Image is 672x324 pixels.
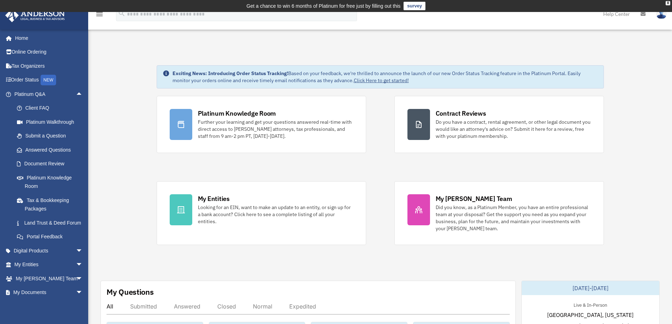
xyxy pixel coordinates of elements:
[76,299,90,314] span: arrow_drop_down
[10,171,93,193] a: Platinum Knowledge Room
[5,244,93,258] a: Digital Productsarrow_drop_down
[394,96,604,153] a: Contract Reviews Do you have a contract, rental agreement, or other legal document you would like...
[198,194,230,203] div: My Entities
[5,258,93,272] a: My Entitiesarrow_drop_down
[5,59,93,73] a: Tax Organizers
[107,287,154,297] div: My Questions
[107,303,113,310] div: All
[157,96,366,153] a: Platinum Knowledge Room Further your learning and get your questions answered real-time with dire...
[41,75,56,85] div: NEW
[198,204,353,225] div: Looking for an EIN, want to make an update to an entity, or sign up for a bank account? Click her...
[10,216,93,230] a: Land Trust & Deed Forum
[10,230,93,244] a: Portal Feedback
[10,129,93,143] a: Submit a Question
[76,258,90,272] span: arrow_drop_down
[172,70,598,84] div: Based on your feedback, we're thrilled to announce the launch of our new Order Status Tracking fe...
[5,299,93,313] a: Online Learningarrow_drop_down
[436,118,591,140] div: Do you have a contract, rental agreement, or other legal document you would like an attorney's ad...
[10,157,93,171] a: Document Review
[76,87,90,102] span: arrow_drop_up
[666,1,670,5] div: close
[174,303,200,310] div: Answered
[3,8,67,22] img: Anderson Advisors Platinum Portal
[568,301,613,308] div: Live & In-Person
[198,118,353,140] div: Further your learning and get your questions answered real-time with direct access to [PERSON_NAM...
[76,271,90,286] span: arrow_drop_down
[5,31,90,45] a: Home
[289,303,316,310] div: Expedited
[157,181,366,245] a: My Entities Looking for an EIN, want to make an update to an entity, or sign up for a bank accoun...
[198,109,276,118] div: Platinum Knowledge Room
[5,45,93,59] a: Online Ordering
[172,70,288,77] strong: Exciting News: Introducing Order Status Tracking!
[10,143,93,157] a: Answered Questions
[76,286,90,300] span: arrow_drop_down
[130,303,157,310] div: Submitted
[5,73,93,87] a: Order StatusNEW
[436,109,486,118] div: Contract Reviews
[394,181,604,245] a: My [PERSON_NAME] Team Did you know, as a Platinum Member, you have an entire professional team at...
[253,303,272,310] div: Normal
[522,281,659,295] div: [DATE]-[DATE]
[10,101,93,115] a: Client FAQ
[5,271,93,286] a: My [PERSON_NAME] Teamarrow_drop_down
[95,10,104,18] i: menu
[436,194,512,203] div: My [PERSON_NAME] Team
[10,115,93,129] a: Platinum Walkthrough
[217,303,236,310] div: Closed
[5,87,93,101] a: Platinum Q&Aarrow_drop_up
[95,12,104,18] a: menu
[404,2,425,10] a: survey
[547,311,634,319] span: [GEOGRAPHIC_DATA], [US_STATE]
[436,204,591,232] div: Did you know, as a Platinum Member, you have an entire professional team at your disposal? Get th...
[354,77,409,84] a: Click Here to get started!
[118,10,126,17] i: search
[76,244,90,258] span: arrow_drop_down
[5,286,93,300] a: My Documentsarrow_drop_down
[656,9,667,19] img: User Pic
[247,2,401,10] div: Get a chance to win 6 months of Platinum for free just by filling out this
[10,193,93,216] a: Tax & Bookkeeping Packages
